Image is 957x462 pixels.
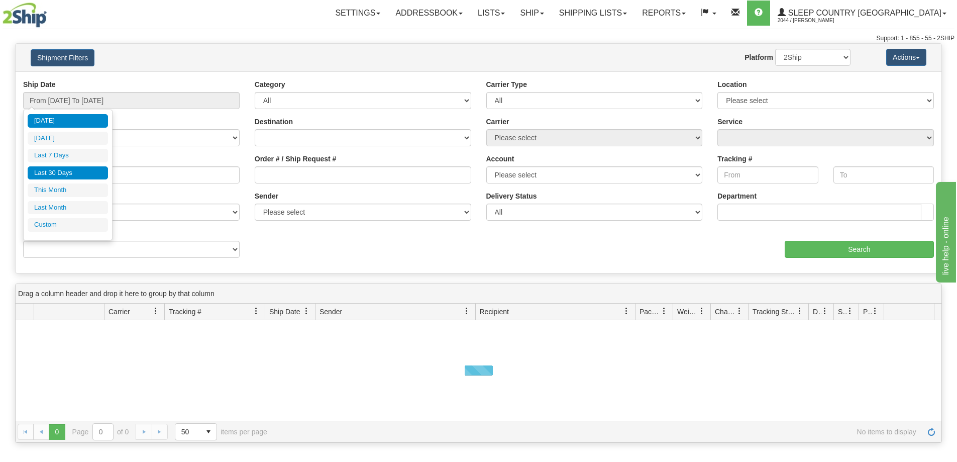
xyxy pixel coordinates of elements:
button: Shipment Filters [31,49,94,66]
a: Tracking Status filter column settings [791,303,808,320]
span: select [200,424,217,440]
span: Pickup Status [863,307,872,317]
input: Search [785,241,934,258]
a: Ship Date filter column settings [298,303,315,320]
span: Sleep Country [GEOGRAPHIC_DATA] [786,9,941,17]
a: Ship [512,1,551,26]
img: logo2044.jpg [3,3,47,28]
span: Delivery Status [813,307,821,317]
li: Last 30 Days [28,166,108,180]
span: Page sizes drop down [175,423,217,440]
span: Charge [715,307,736,317]
label: Carrier [486,117,509,127]
a: Shipping lists [552,1,634,26]
a: Charge filter column settings [731,303,748,320]
a: Packages filter column settings [656,303,673,320]
span: 50 [181,427,194,437]
label: Carrier Type [486,79,527,89]
span: Tracking # [169,307,201,317]
a: Recipient filter column settings [618,303,635,320]
label: Service [717,117,742,127]
span: Recipient [480,307,509,317]
div: grid grouping header [16,284,941,304]
li: Custom [28,218,108,232]
li: [DATE] [28,132,108,145]
label: Account [486,154,514,164]
a: Delivery Status filter column settings [816,303,833,320]
input: From [717,166,818,183]
label: Category [255,79,285,89]
span: items per page [175,423,267,440]
span: No items to display [281,428,916,436]
a: Shipment Issues filter column settings [841,303,859,320]
iframe: chat widget [934,179,956,282]
a: Addressbook [388,1,470,26]
li: This Month [28,183,108,197]
label: Location [717,79,747,89]
a: Carrier filter column settings [147,303,164,320]
div: Support: 1 - 855 - 55 - 2SHIP [3,34,954,43]
label: Ship Date [23,79,56,89]
li: [DATE] [28,114,108,128]
label: Department [717,191,757,201]
span: 2044 / [PERSON_NAME] [778,16,853,26]
span: Sender [320,307,342,317]
span: Shipment Issues [838,307,846,317]
label: Order # / Ship Request # [255,154,337,164]
a: Sender filter column settings [458,303,475,320]
label: Destination [255,117,293,127]
input: To [833,166,934,183]
label: Platform [745,52,773,62]
span: Page 0 [49,424,65,440]
div: live help - online [8,6,93,18]
a: Tracking # filter column settings [248,303,265,320]
span: Page of 0 [72,423,129,440]
a: Reports [634,1,693,26]
li: Last 7 Days [28,149,108,162]
a: Weight filter column settings [693,303,710,320]
span: Carrier [109,307,130,317]
a: Refresh [923,424,939,440]
span: Weight [677,307,698,317]
a: Sleep Country [GEOGRAPHIC_DATA] 2044 / [PERSON_NAME] [770,1,954,26]
label: Sender [255,191,278,201]
span: Ship Date [269,307,300,317]
span: Packages [640,307,661,317]
button: Actions [886,49,926,66]
a: Lists [470,1,512,26]
a: Pickup Status filter column settings [867,303,884,320]
li: Last Month [28,201,108,215]
label: Tracking # [717,154,752,164]
label: Delivery Status [486,191,537,201]
span: Tracking Status [753,307,796,317]
a: Settings [328,1,388,26]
